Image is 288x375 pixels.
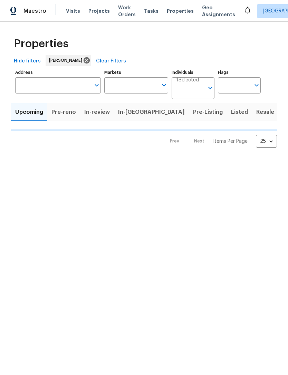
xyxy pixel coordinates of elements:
[14,57,41,66] span: Hide filters
[172,70,214,75] label: Individuals
[51,107,76,117] span: Pre-reno
[144,9,159,13] span: Tasks
[11,55,44,68] button: Hide filters
[104,70,169,75] label: Markets
[167,8,194,14] span: Properties
[231,107,248,117] span: Listed
[15,70,101,75] label: Address
[163,135,277,148] nav: Pagination Navigation
[256,132,277,150] div: 25
[252,80,261,90] button: Open
[96,57,126,66] span: Clear Filters
[66,8,80,14] span: Visits
[88,8,110,14] span: Projects
[205,83,215,93] button: Open
[218,70,261,75] label: Flags
[14,40,68,47] span: Properties
[202,4,235,18] span: Geo Assignments
[159,80,169,90] button: Open
[15,107,43,117] span: Upcoming
[46,55,91,66] div: [PERSON_NAME]
[49,57,85,64] span: [PERSON_NAME]
[213,138,248,145] p: Items Per Page
[92,80,102,90] button: Open
[118,107,185,117] span: In-[GEOGRAPHIC_DATA]
[84,107,110,117] span: In-review
[176,77,199,83] span: 1 Selected
[193,107,223,117] span: Pre-Listing
[118,4,136,18] span: Work Orders
[256,107,274,117] span: Resale
[23,8,46,14] span: Maestro
[93,55,129,68] button: Clear Filters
